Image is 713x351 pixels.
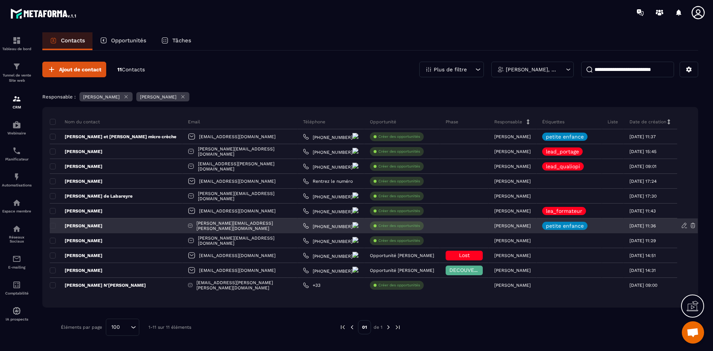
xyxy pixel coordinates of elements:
p: lead_portage [546,149,579,154]
p: [PERSON_NAME] [83,94,120,100]
p: Éléments par page [61,325,102,330]
a: [PHONE_NUMBER] [303,267,358,274]
p: Date de création [629,119,666,125]
p: [PERSON_NAME] [50,223,102,229]
p: Tâches [172,37,191,44]
img: prev [339,324,346,331]
p: Téléphone [303,119,325,125]
span: Ajout de contact [59,66,101,73]
p: Email [188,119,200,125]
img: automations [12,198,21,207]
p: [DATE] 17:30 [629,194,657,199]
img: automations [12,120,21,129]
p: lead_qualiopi [546,164,580,169]
p: Webinaire [2,131,32,135]
p: Créer des opportunités [378,149,420,154]
img: next [394,324,401,331]
p: Automatisations [2,183,32,187]
p: Créer des opportunités [378,134,420,139]
img: formation [12,36,21,45]
p: Phase [446,119,458,125]
p: [PERSON_NAME] [494,194,531,199]
img: next [385,324,392,331]
p: [PERSON_NAME] [494,134,531,139]
a: [PHONE_NUMBER] [303,133,358,140]
p: Créer des opportunités [378,283,420,288]
p: [PERSON_NAME] [50,208,102,214]
p: E-mailing [2,265,32,269]
p: [PERSON_NAME] [494,268,531,273]
p: Étiquettes [542,119,564,125]
img: automations [12,172,21,181]
a: [PHONE_NUMBER] [303,207,358,214]
a: automationsautomationsEspace membre [2,193,32,219]
img: scheduler [12,146,21,155]
img: email [12,254,21,263]
p: Nom du contact [50,119,100,125]
a: accountantaccountantComptabilité [2,275,32,301]
p: [DATE] 09:00 [629,283,657,288]
a: formationformationTunnel de vente Site web [2,56,32,89]
p: [DATE] 14:31 [629,268,656,273]
a: [PHONE_NUMBER] [303,163,358,170]
p: [DATE] 09:01 [629,164,657,169]
a: [PHONE_NUMBER] [303,148,358,155]
p: lea_formateur [546,208,582,214]
p: [PERSON_NAME] [50,149,102,155]
p: [PERSON_NAME] [140,94,176,100]
a: social-networksocial-networkRéseaux Sociaux [2,219,32,249]
p: [PERSON_NAME] [494,179,531,184]
p: Plus de filtre [434,67,467,72]
p: 1-11 sur 11 éléments [149,325,191,330]
p: Opportunités [111,37,146,44]
p: Responsable [494,119,522,125]
a: [PHONE_NUMBER] [303,237,358,244]
p: [PERSON_NAME] [50,253,102,259]
p: [PERSON_NAME], [PERSON_NAME] [506,67,557,72]
p: Comptabilité [2,291,32,295]
button: Ajout de contact [42,62,106,77]
img: automations [12,306,21,315]
img: prev [349,324,355,331]
span: Contacts [122,66,145,72]
p: [DATE] 11:29 [629,238,656,243]
p: Réseaux Sociaux [2,235,32,243]
a: formationformationCRM [2,89,32,115]
a: formationformationTableau de bord [2,30,32,56]
p: [PERSON_NAME] [494,253,531,258]
a: Contacts [42,32,92,50]
p: [PERSON_NAME] [494,164,531,169]
p: petite enfance [546,223,584,228]
p: Créer des opportunités [378,164,420,169]
p: [DATE] 14:51 [629,253,656,258]
span: DECOUVERTE APPROFONDIE [449,267,522,273]
img: social-network [12,224,21,233]
p: Opportunité [370,119,396,125]
p: de 1 [374,324,382,330]
p: Créer des opportunités [378,223,420,228]
span: 100 [109,323,123,331]
p: [PERSON_NAME] [50,238,102,244]
p: [PERSON_NAME] [494,208,531,214]
a: schedulerschedulerPlanificateur [2,141,32,167]
p: [DATE] 15:45 [629,149,657,154]
img: logo [10,7,77,20]
p: petite enfance [546,134,584,139]
a: [PHONE_NUMBER] [303,252,358,259]
p: Liste [608,119,618,125]
a: automationsautomationsAutomatisations [2,167,32,193]
p: Tableau de bord [2,47,32,51]
p: Créer des opportunités [378,179,420,184]
a: [PHONE_NUMBER] [303,192,358,199]
a: emailemailE-mailing [2,249,32,275]
img: formation [12,94,21,103]
p: [PERSON_NAME] [50,267,102,273]
p: [PERSON_NAME] N'[PERSON_NAME] [50,282,146,288]
a: Opportunités [92,32,154,50]
p: 01 [358,320,371,334]
p: 11 [117,66,145,73]
a: +33 [303,282,320,288]
div: Ouvrir le chat [682,321,704,344]
p: [DATE] 11:37 [629,134,656,139]
p: [DATE] 11:43 [629,208,656,214]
